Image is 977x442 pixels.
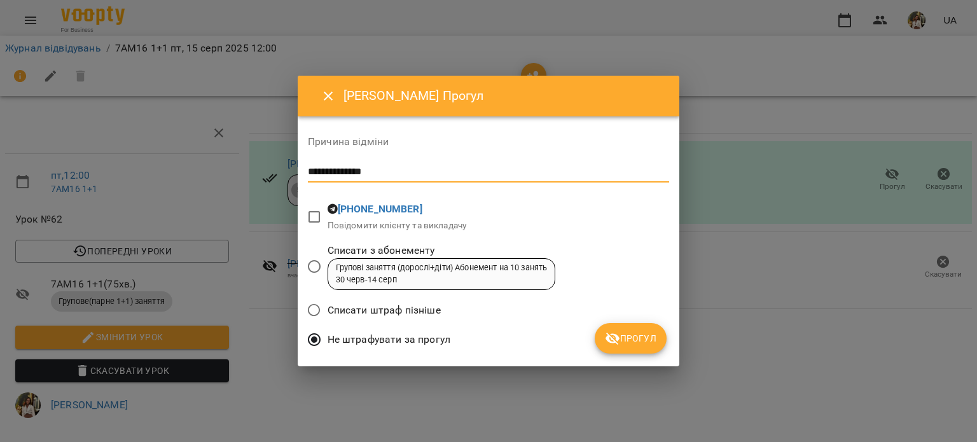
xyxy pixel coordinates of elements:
[313,81,343,111] button: Close
[336,262,548,286] div: Групові заняття (дорослі+діти) Абонемент на 10 занять 30 черв - 14 серп
[605,331,656,346] span: Прогул
[328,303,441,318] span: Списати штраф пізніше
[595,323,667,354] button: Прогул
[338,203,422,215] a: [PHONE_NUMBER]
[308,137,669,147] label: Причина відміни
[328,332,450,347] span: Не штрафувати за прогул
[328,219,468,232] p: Повідомити клієнту та викладачу
[343,86,664,106] h6: [PERSON_NAME] Прогул
[328,243,556,258] span: Списати з абонементу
